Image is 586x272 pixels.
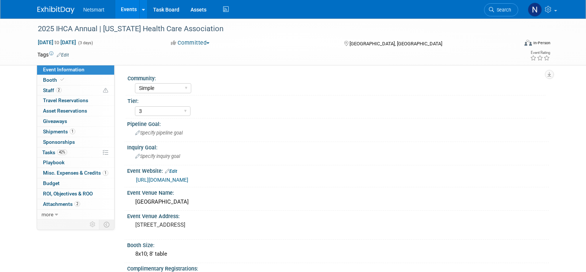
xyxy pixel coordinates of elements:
[53,39,60,45] span: to
[350,41,442,46] span: [GEOGRAPHIC_DATA], [GEOGRAPHIC_DATA]
[43,118,67,124] span: Giveaways
[37,51,69,58] td: Tags
[37,95,114,106] a: Travel Reservations
[77,41,93,45] span: (3 days)
[43,191,93,197] span: ROI, Objectives & ROO
[37,148,114,158] a: Tasks42%
[37,39,76,46] span: [DATE] [DATE]
[103,170,108,176] span: 1
[83,7,105,13] span: Netsmart
[37,127,114,137] a: Shipments1
[133,196,543,208] div: [GEOGRAPHIC_DATA]
[494,7,511,13] span: Search
[528,3,542,17] img: Nina Finn
[37,106,114,116] a: Asset Reservations
[37,116,114,126] a: Giveaways
[37,210,114,220] a: more
[37,85,114,95] a: Staff2
[37,75,114,85] a: Booth
[37,178,114,188] a: Budget
[43,159,64,165] span: Playbook
[99,220,114,229] td: Toggle Event Tabs
[75,201,80,207] span: 2
[70,129,75,134] span: 1
[60,78,64,82] i: Booth reservation complete
[43,87,62,93] span: Staff
[127,187,549,197] div: Event Venue Name:
[42,149,67,155] span: Tasks
[43,108,87,114] span: Asset Reservations
[133,248,543,260] div: 8x10; 8' table
[35,22,507,36] div: 2025 IHCA Annual | [US_STATE] Health Care Association
[43,180,60,186] span: Budget
[168,39,212,47] button: Committed
[127,165,549,175] div: Event Website:
[43,201,80,207] span: Attachments
[37,6,75,14] img: ExhibitDay
[37,168,114,178] a: Misc. Expenses & Credits1
[530,51,550,55] div: Event Rating
[127,119,549,128] div: Pipeline Goal:
[127,142,549,151] div: Inquiry Goal:
[127,211,549,220] div: Event Venue Address:
[474,39,551,50] div: Event Format
[43,77,66,83] span: Booth
[135,130,183,136] span: Specify pipeline goal
[128,73,546,82] div: Community:
[37,199,114,209] a: Attachments2
[57,149,67,155] span: 42%
[86,220,99,229] td: Personalize Event Tab Strip
[43,139,75,145] span: Sponsorships
[136,177,188,183] a: [URL][DOMAIN_NAME]
[484,3,518,16] a: Search
[135,221,295,228] pre: [STREET_ADDRESS]
[524,40,532,46] img: Format-Inperson.png
[43,67,85,72] span: Event Information
[56,87,62,93] span: 2
[37,189,114,199] a: ROI, Objectives & ROO
[37,65,114,75] a: Event Information
[43,170,108,176] span: Misc. Expenses & Credits
[533,40,550,46] div: In-Person
[42,211,53,217] span: more
[135,153,180,159] span: Specify inquiry goal
[165,169,177,174] a: Edit
[103,87,108,94] span: Potential Scheduling Conflict -- at least one attendee is tagged in another overlapping event.
[127,240,549,249] div: Booth Size:
[57,52,69,58] a: Edit
[37,158,114,168] a: Playbook
[128,95,546,105] div: Tier:
[37,137,114,147] a: Sponsorships
[43,97,88,103] span: Travel Reservations
[43,129,75,135] span: Shipments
